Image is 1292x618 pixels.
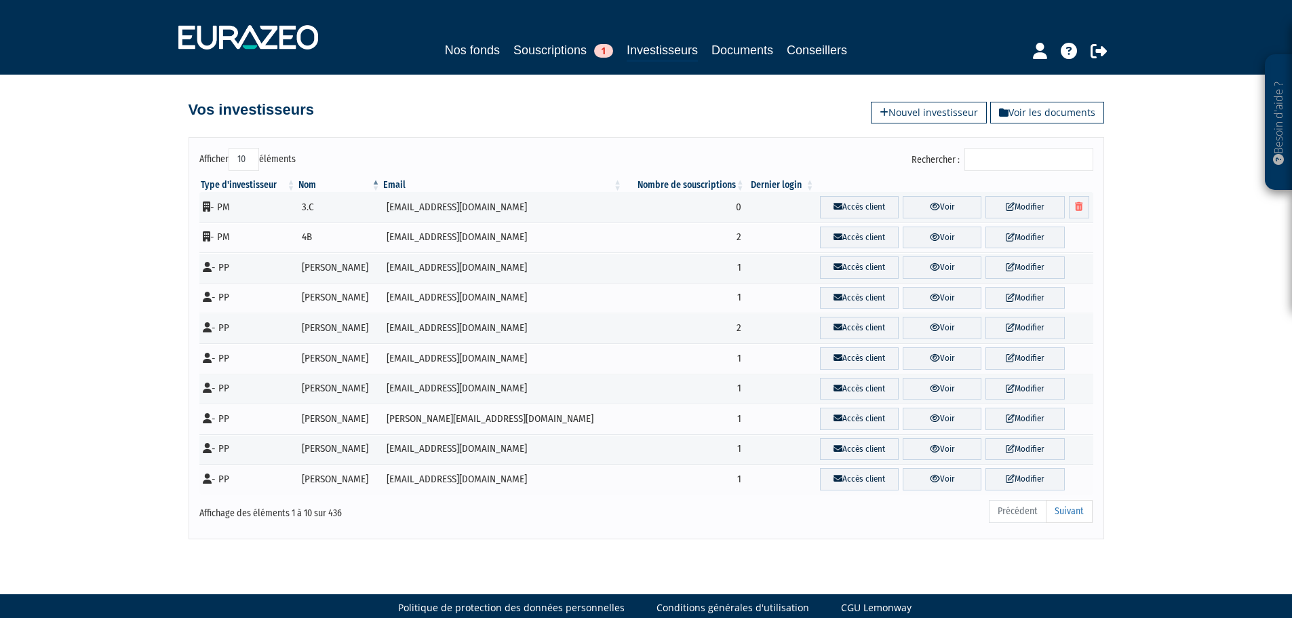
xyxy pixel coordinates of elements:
a: Accès client [820,227,899,249]
td: - PM [199,192,297,223]
a: Modifier [985,408,1064,430]
label: Rechercher : [912,148,1093,171]
a: Supprimer [1069,196,1089,218]
input: Rechercher : [964,148,1093,171]
a: Voir [903,256,981,279]
a: CGU Lemonway [841,601,912,615]
a: Accès client [820,408,899,430]
td: [EMAIL_ADDRESS][DOMAIN_NAME] [382,252,623,283]
td: [PERSON_NAME] [297,343,382,374]
td: [PERSON_NAME] [297,374,382,404]
a: Accès client [820,196,899,218]
a: Modifier [985,287,1064,309]
a: Accès client [820,378,899,400]
span: 1 [594,44,613,58]
td: 3.C [297,192,382,223]
a: Accès client [820,468,899,490]
td: [PERSON_NAME] [297,464,382,495]
td: - PM [199,223,297,253]
td: 1 [623,464,746,495]
td: [PERSON_NAME] [297,404,382,434]
td: 4B [297,223,382,253]
td: - PP [199,404,297,434]
td: - PP [199,464,297,495]
a: Modifier [985,227,1064,249]
p: Besoin d'aide ? [1271,62,1287,184]
label: Afficher éléments [199,148,296,171]
td: [PERSON_NAME] [297,252,382,283]
td: [PERSON_NAME][EMAIL_ADDRESS][DOMAIN_NAME] [382,404,623,434]
a: Voir [903,468,981,490]
td: [EMAIL_ADDRESS][DOMAIN_NAME] [382,192,623,223]
select: Afficheréléments [229,148,259,171]
td: 1 [623,434,746,465]
td: - PP [199,343,297,374]
h4: Vos investisseurs [189,102,314,118]
a: Accès client [820,287,899,309]
a: Nouvel investisseur [871,102,987,123]
td: 1 [623,374,746,404]
td: 1 [623,252,746,283]
a: Voir [903,317,981,339]
a: Voir [903,227,981,249]
a: Voir [903,196,981,218]
a: Voir les documents [990,102,1104,123]
td: [EMAIL_ADDRESS][DOMAIN_NAME] [382,283,623,313]
td: 0 [623,192,746,223]
td: - PP [199,283,297,313]
td: [EMAIL_ADDRESS][DOMAIN_NAME] [382,343,623,374]
a: Voir [903,287,981,309]
td: - PP [199,252,297,283]
a: Investisseurs [627,41,698,62]
td: [EMAIL_ADDRESS][DOMAIN_NAME] [382,374,623,404]
div: Affichage des éléments 1 à 10 sur 436 [199,499,560,520]
a: Voir [903,347,981,370]
th: Nom : activer pour trier la colonne par ordre d&eacute;croissant [297,178,382,192]
a: Conditions générales d'utilisation [657,601,809,615]
a: Suivant [1046,500,1093,523]
td: 2 [623,313,746,343]
a: Modifier [985,256,1064,279]
td: [EMAIL_ADDRESS][DOMAIN_NAME] [382,313,623,343]
td: - PP [199,434,297,465]
th: &nbsp; [816,178,1093,192]
th: Dernier login : activer pour trier la colonne par ordre croissant [746,178,816,192]
a: Voir [903,378,981,400]
td: [EMAIL_ADDRESS][DOMAIN_NAME] [382,464,623,495]
td: [PERSON_NAME] [297,313,382,343]
td: [PERSON_NAME] [297,283,382,313]
a: Accès client [820,317,899,339]
td: [EMAIL_ADDRESS][DOMAIN_NAME] [382,223,623,253]
th: Type d'investisseur : activer pour trier la colonne par ordre croissant [199,178,297,192]
a: Politique de protection des données personnelles [398,601,625,615]
a: Voir [903,438,981,461]
td: 2 [623,223,746,253]
img: 1732889491-logotype_eurazeo_blanc_rvb.png [178,25,318,50]
a: Voir [903,408,981,430]
a: Accès client [820,256,899,279]
td: - PP [199,313,297,343]
a: Modifier [985,196,1064,218]
a: Documents [711,41,773,60]
td: - PP [199,374,297,404]
a: Accès client [820,438,899,461]
td: [PERSON_NAME] [297,434,382,465]
td: [EMAIL_ADDRESS][DOMAIN_NAME] [382,434,623,465]
a: Accès client [820,347,899,370]
td: 1 [623,283,746,313]
td: 1 [623,404,746,434]
th: Email : activer pour trier la colonne par ordre croissant [382,178,623,192]
a: Modifier [985,317,1064,339]
a: Modifier [985,438,1064,461]
a: Nos fonds [445,41,500,60]
a: Souscriptions1 [513,41,613,60]
td: 1 [623,343,746,374]
th: Nombre de souscriptions : activer pour trier la colonne par ordre croissant [623,178,746,192]
a: Modifier [985,378,1064,400]
a: Conseillers [787,41,847,60]
a: Modifier [985,347,1064,370]
a: Modifier [985,468,1064,490]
